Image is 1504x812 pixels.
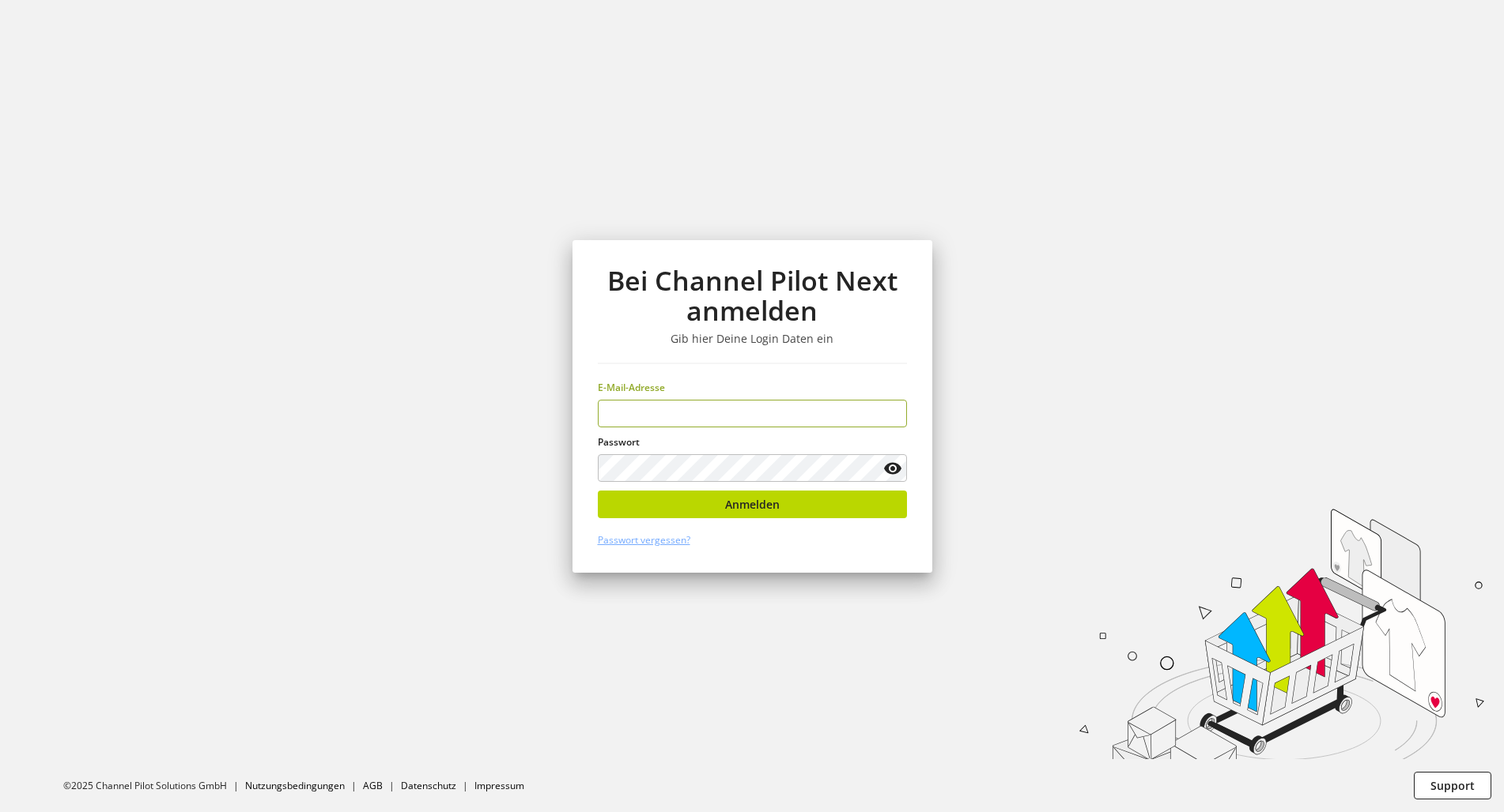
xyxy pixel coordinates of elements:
[598,332,907,346] h3: Gib hier Deine Login Daten ein
[598,435,640,449] span: Passwort
[598,381,665,394] span: E-Mail-Adresse
[881,404,900,423] keeper-lock: Open Keeper Popup
[1414,772,1491,799] button: Support
[245,779,345,792] a: Nutzungsbedingungen
[363,779,383,792] a: AGB
[63,779,245,793] li: ©2025 Channel Pilot Solutions GmbH
[474,779,524,792] a: Impressum
[598,265,907,326] h1: Bei Channel Pilot Next anmelden
[598,533,690,547] a: Passwort vergessen?
[401,779,456,792] a: Datenschutz
[1430,777,1475,794] span: Support
[598,491,907,518] button: Anmelden
[725,496,780,513] span: Anmelden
